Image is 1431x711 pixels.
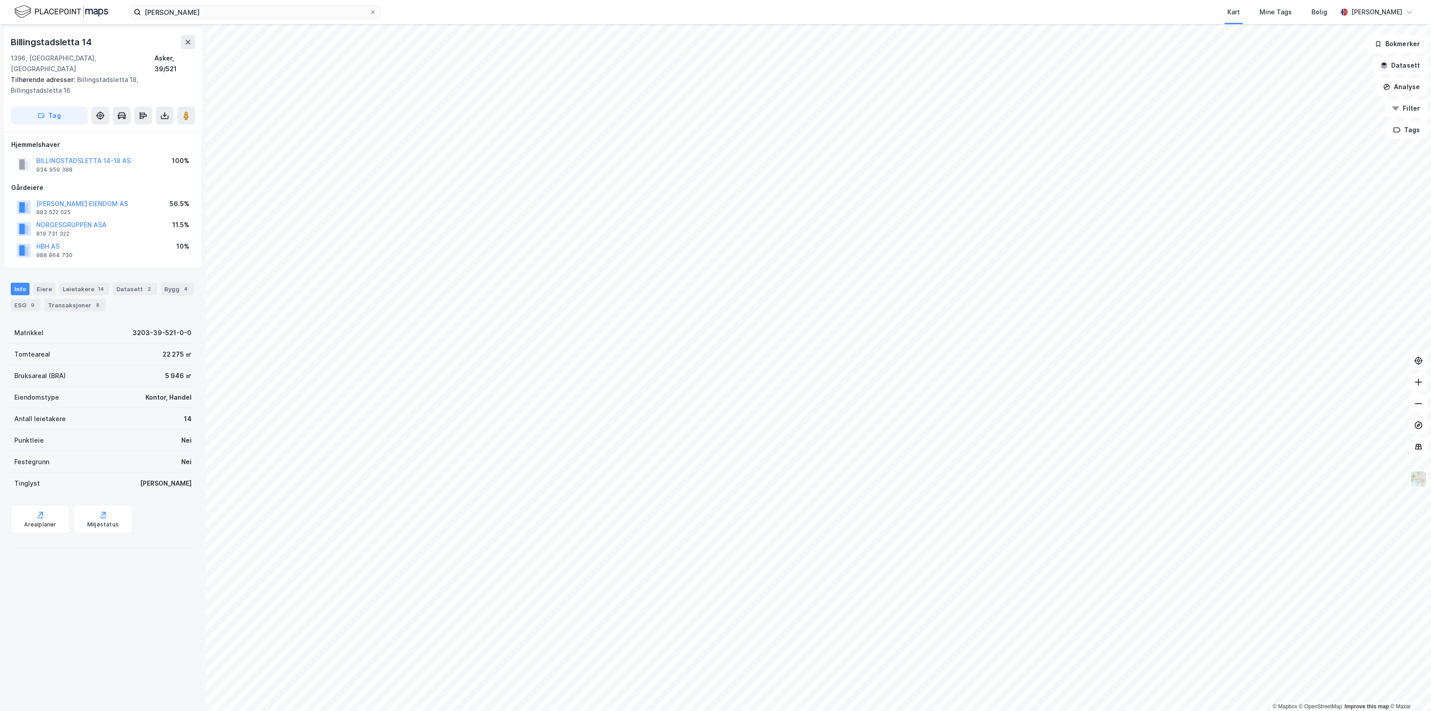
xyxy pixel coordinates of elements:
[11,299,41,311] div: ESG
[162,349,192,360] div: 22 275 ㎡
[1311,7,1327,17] div: Bolig
[172,220,189,230] div: 11.5%
[11,76,77,83] span: Tilhørende adresser:
[1386,668,1431,711] iframe: Chat Widget
[172,155,189,166] div: 100%
[36,230,69,237] div: 819 731 322
[181,457,192,467] div: Nei
[161,283,194,295] div: Bygg
[14,457,49,467] div: Festegrunn
[11,139,195,150] div: Hjemmelshaver
[1375,78,1427,96] button: Analyse
[44,299,106,311] div: Transaksjoner
[33,283,56,295] div: Eiere
[1384,99,1427,117] button: Filter
[11,107,88,125] button: Tag
[11,283,30,295] div: Info
[154,53,195,74] div: Asker, 39/521
[14,435,44,446] div: Punktleie
[145,392,192,403] div: Kontor, Handel
[14,4,108,20] img: logo.f888ab2527a4732fd821a326f86c7f29.svg
[11,35,94,49] div: Billingstadsletta 14
[11,182,195,193] div: Gårdeiere
[28,301,37,310] div: 9
[93,301,102,310] div: 8
[1227,7,1240,17] div: Kart
[1299,703,1342,710] a: OpenStreetMap
[36,209,71,216] div: 983 522 025
[181,435,192,446] div: Nei
[14,478,40,489] div: Tinglyst
[24,521,56,528] div: Arealplaner
[96,284,106,293] div: 14
[113,283,157,295] div: Datasett
[145,284,154,293] div: 2
[141,5,369,19] input: Søk på adresse, matrikkel, gårdeiere, leietakere eller personer
[59,283,109,295] div: Leietakere
[1386,121,1427,139] button: Tags
[14,414,66,424] div: Antall leietakere
[1351,7,1402,17] div: [PERSON_NAME]
[87,521,119,528] div: Miljøstatus
[184,414,192,424] div: 14
[14,327,43,338] div: Matrikkel
[165,371,192,381] div: 5 946 ㎡
[14,349,50,360] div: Tomteareal
[14,371,66,381] div: Bruksareal (BRA)
[1345,703,1389,710] a: Improve this map
[36,166,73,173] div: 934 959 388
[1260,7,1292,17] div: Mine Tags
[11,74,188,96] div: Billingstadsletta 18, Billingstadsletta 16
[36,252,73,259] div: 988 864 730
[140,478,192,489] div: [PERSON_NAME]
[181,284,190,293] div: 4
[11,53,154,74] div: 1396, [GEOGRAPHIC_DATA], [GEOGRAPHIC_DATA]
[1273,703,1297,710] a: Mapbox
[176,241,189,252] div: 10%
[132,327,192,338] div: 3203-39-521-0-0
[1373,56,1427,74] button: Datasett
[1410,470,1427,487] img: Z
[170,198,189,209] div: 56.5%
[1367,35,1427,53] button: Bokmerker
[14,392,59,403] div: Eiendomstype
